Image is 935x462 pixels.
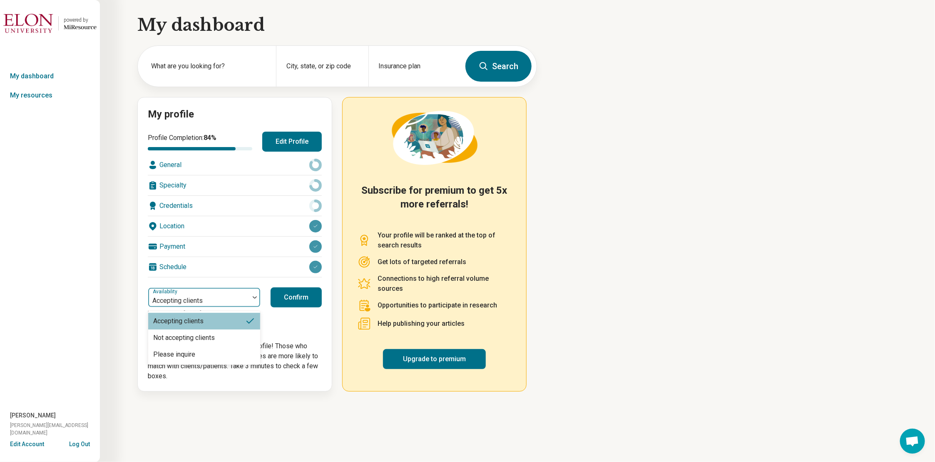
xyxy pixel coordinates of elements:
p: Last updated: [DATE] [148,309,261,318]
p: Help publishing your articles [378,319,465,329]
p: Opportunities to participate in research [378,300,497,310]
div: General [148,155,322,175]
label: Availability [153,289,179,295]
div: Not accepting clients [153,333,215,343]
div: Payment [148,237,322,257]
h1: My dashboard [137,13,537,37]
img: Elon University [3,13,53,33]
button: Confirm [271,287,322,307]
span: [PERSON_NAME][EMAIL_ADDRESS][DOMAIN_NAME] [10,422,100,437]
span: [PERSON_NAME] [10,411,56,420]
h2: Subscribe for premium to get 5x more referrals! [358,184,511,220]
div: Credentials [148,196,322,216]
div: Open chat [900,429,925,454]
button: Log Out [69,440,90,447]
p: Get lots of targeted referrals [378,257,466,267]
button: Edit Profile [262,132,322,152]
div: Accepting clients [153,316,204,326]
div: Location [148,216,322,236]
p: Your profile will be ranked at the top of search results [378,230,511,250]
button: Edit Account [10,440,44,449]
label: What are you looking for? [151,61,266,71]
div: Profile Completion: [148,133,252,150]
div: powered by [64,16,97,24]
button: Search [465,51,532,82]
div: Specialty [148,175,322,195]
div: Schedule [148,257,322,277]
div: Please inquire [153,350,195,360]
p: Connections to high referral volume sources [378,274,511,294]
h2: My profile [148,107,322,122]
a: Upgrade to premium [383,349,486,369]
span: 84 % [204,134,216,142]
a: Elon Universitypowered by [3,13,97,33]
